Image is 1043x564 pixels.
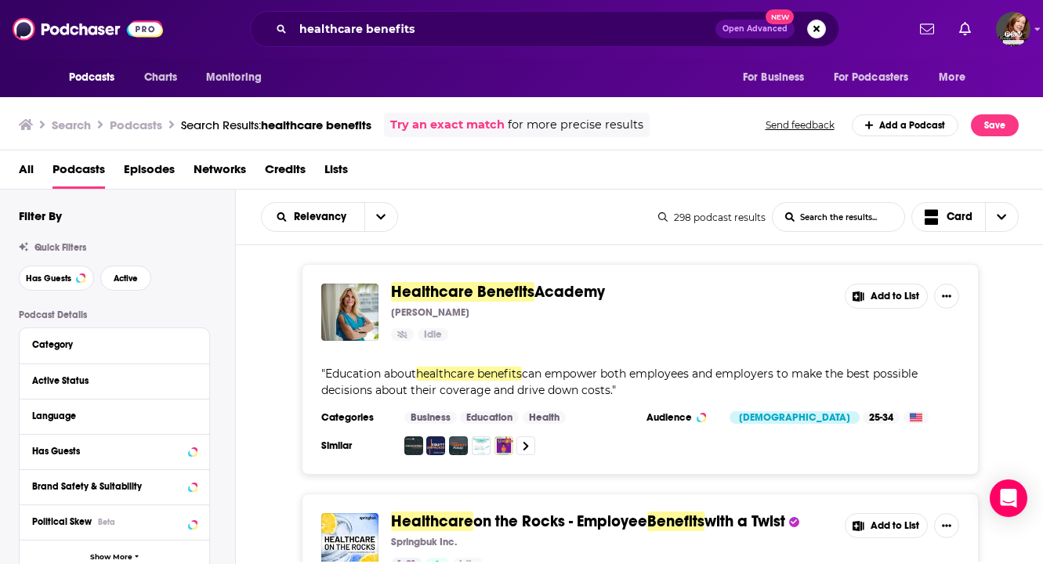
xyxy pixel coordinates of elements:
h3: Podcasts [110,117,162,132]
button: Add to List [845,513,928,538]
h3: Search [52,117,91,132]
span: Education about [325,367,416,381]
div: 298 podcast results [658,211,766,223]
button: open menu [824,63,932,92]
img: IHSA Safety Podcast [449,436,468,455]
div: Beta [98,517,115,527]
button: open menu [732,63,824,92]
img: U-sagt [494,436,513,455]
span: Charts [144,67,178,89]
a: Episodes [124,157,175,189]
img: PracticeCare [472,436,491,455]
a: Health [523,411,566,424]
input: Search podcasts, credits, & more... [293,16,715,42]
div: Language [32,410,187,421]
span: Political Skew [32,516,92,527]
span: healthcare benefits [416,367,522,381]
div: Search Results: [181,117,371,132]
span: for more precise results [508,116,643,134]
div: Category [32,339,187,350]
button: Category [32,334,197,354]
a: Podcasts [53,157,105,189]
h3: Categories [321,411,392,424]
h3: Similar [321,439,392,452]
p: Podcast Details [19,309,210,320]
span: Healthcare [391,512,473,531]
button: Show More Button [934,284,959,309]
a: Podchaser - Follow, Share and Rate Podcasts [13,14,163,44]
button: Send feedback [761,118,839,132]
span: can empower both employees and employers to make the best possible decisions about their coverage... [321,367,918,397]
button: Open AdvancedNew [715,20,795,38]
a: Try an exact match [390,116,505,134]
a: Show notifications dropdown [914,16,940,42]
a: Search Results:healthcare benefits [181,117,371,132]
button: Show More Button [934,513,959,538]
img: Equity Unpacked: The Stock Plan Administrator's Podcast [426,436,445,455]
img: ConnectedOps Visionaries [404,436,423,455]
div: Search podcasts, credits, & more... [250,11,839,47]
span: " " [321,367,918,397]
span: Academy [534,282,605,302]
button: Save [971,114,1019,136]
a: Healthcareon the Rocks - EmployeeBenefitswith a Twist [391,513,785,530]
span: Relevancy [294,211,352,222]
img: User Profile [996,12,1030,46]
a: Add a Podcast [852,114,959,136]
p: [PERSON_NAME] [391,306,469,319]
h2: Filter By [19,208,62,223]
a: Lists [324,157,348,189]
p: Springbuk Inc. [391,536,457,548]
a: Charts [134,63,187,92]
a: Credits [265,157,306,189]
span: Active [114,274,138,283]
button: Choose View [911,202,1019,232]
button: Add to List [845,284,928,309]
span: on the Rocks - Employee [473,512,647,531]
span: Has Guests [26,274,71,283]
span: Healthcare Benefits [391,282,534,302]
button: Show profile menu [996,12,1030,46]
img: Healthcare Benefits Academy [321,284,378,341]
a: Healthcare BenefitsAcademy [391,284,605,301]
div: 25-34 [863,411,900,424]
button: Brand Safety & Suitability [32,476,197,496]
button: open menu [58,63,136,92]
span: Show More [90,553,132,562]
h2: Choose List sort [261,202,398,232]
div: Has Guests [32,446,183,457]
span: Quick Filters [34,242,86,253]
button: open menu [364,203,397,231]
span: Idle [424,327,442,343]
div: Brand Safety & Suitability [32,481,183,492]
div: Open Intercom Messenger [990,479,1027,517]
button: Language [32,406,197,425]
h3: Audience [646,411,717,424]
span: Benefits [647,512,704,531]
a: Business [404,411,457,424]
span: Logged in as pamelastevensmedia [996,12,1030,46]
a: Networks [194,157,246,189]
button: Active [100,266,151,291]
span: New [766,9,794,24]
span: Open Advanced [722,25,788,33]
div: [DEMOGRAPHIC_DATA] [730,411,860,424]
span: with a Twist [704,512,785,531]
span: Card [947,211,972,222]
button: Has Guests [19,266,94,291]
span: Podcasts [69,67,115,89]
a: Idle [418,328,448,341]
button: open menu [262,211,364,222]
div: Active Status [32,375,187,386]
a: All [19,157,34,189]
